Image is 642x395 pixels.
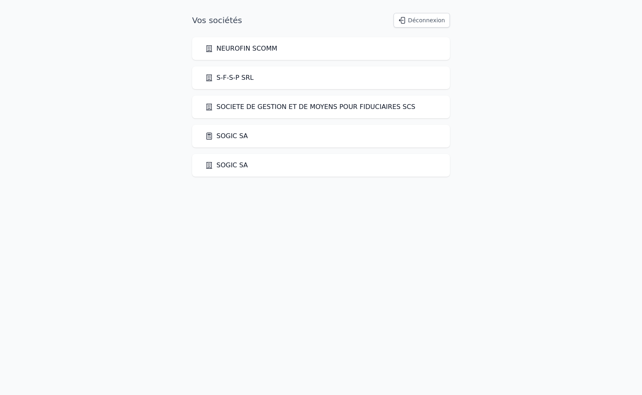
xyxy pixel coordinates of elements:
[205,73,254,83] a: S-F-S-P SRL
[205,102,415,112] a: SOCIETE DE GESTION ET DE MOYENS POUR FIDUCIAIRES SCS
[205,44,277,53] a: NEUROFIN SCOMM
[205,131,248,141] a: SOGIC SA
[192,15,242,26] h1: Vos sociétés
[394,13,450,28] button: Déconnexion
[205,160,248,170] a: SOGIC SA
